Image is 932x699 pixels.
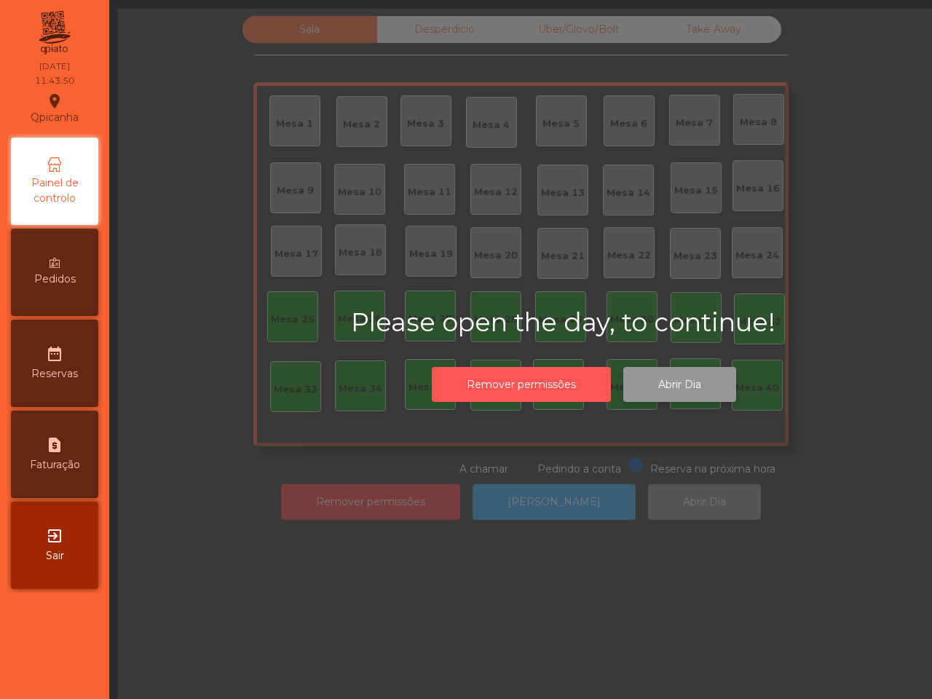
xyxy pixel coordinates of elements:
span: Sair [46,548,64,564]
img: qpiato [36,7,72,58]
span: Pedidos [34,272,76,287]
div: Qpicanha [31,90,79,127]
span: Faturação [30,457,80,473]
button: Remover permissões [432,367,611,403]
span: Reservas [31,366,78,382]
i: exit_to_app [46,527,63,545]
i: date_range [46,345,63,363]
span: Painel de controlo [15,175,95,206]
button: Abrir Dia [623,367,736,403]
i: location_on [46,92,63,110]
div: 11:43:50 [35,74,74,87]
i: request_page [46,436,63,454]
div: [DATE] [39,60,70,73]
h2: Please open the day, to continue! [351,307,817,338]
